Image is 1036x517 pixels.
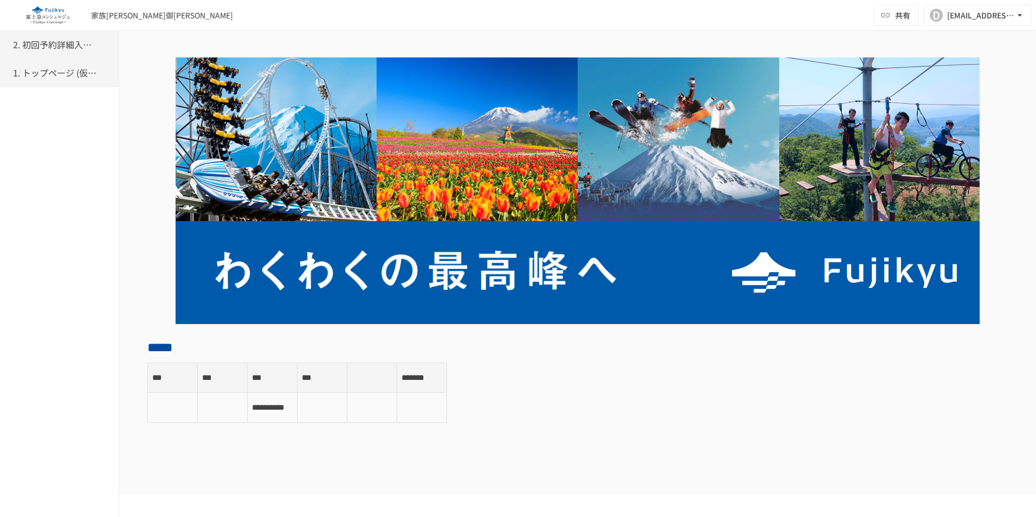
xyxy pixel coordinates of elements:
[147,57,1008,324] img: 9NYIRYgtduoQjoGXsqqe5dy77I5ILDG0YqJd0KDzNKZ
[91,10,233,21] div: 家族[PERSON_NAME]御[PERSON_NAME]
[13,7,82,24] img: eQeGXtYPV2fEKIA3pizDiVdzO5gJTl2ahLbsPaD2E4R
[895,9,910,21] span: 共有
[923,4,1032,26] button: D[EMAIL_ADDRESS][DOMAIN_NAME]
[13,38,100,52] h6: 2. 初回予約詳細入力ページ
[930,9,943,22] div: D
[873,4,919,26] button: 共有
[13,66,100,80] h6: 1. トップページ (仮予約一覧)
[947,9,1014,22] div: [EMAIL_ADDRESS][DOMAIN_NAME]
